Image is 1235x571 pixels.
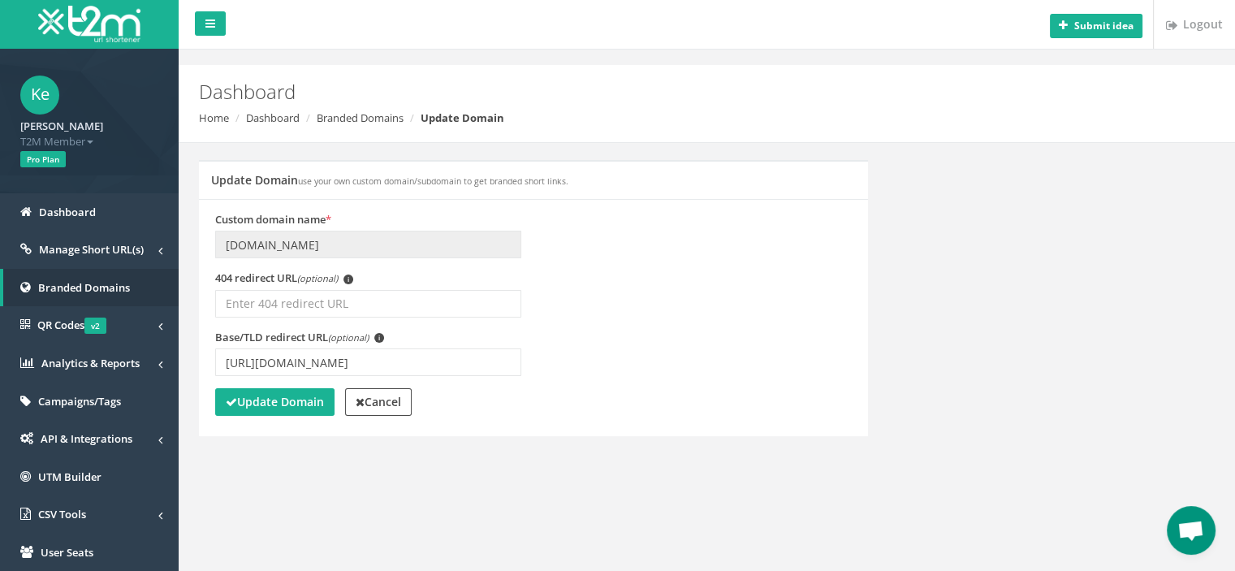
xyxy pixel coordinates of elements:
[41,431,132,446] span: API & Integrations
[215,231,521,258] input: Enter domain name
[199,81,1042,102] h2: Dashboard
[37,318,106,332] span: QR Codes
[215,290,521,318] input: Enter 404 redirect URL
[328,331,369,344] em: (optional)
[215,388,335,416] button: Update Domain
[246,110,300,125] a: Dashboard
[345,388,412,416] a: Cancel
[215,348,521,376] input: Enter TLD redirect URL
[226,394,324,409] strong: Update Domain
[211,174,568,186] h5: Update Domain
[38,507,86,521] span: CSV Tools
[215,212,331,227] label: Custom domain name
[297,272,338,284] em: (optional)
[38,6,140,42] img: T2M
[298,175,568,187] small: use your own custom domain/subdomain to get branded short links.
[41,545,93,560] span: User Seats
[20,151,66,167] span: Pro Plan
[39,205,96,219] span: Dashboard
[20,115,158,149] a: [PERSON_NAME] T2M Member
[20,76,59,115] span: Ke
[38,469,101,484] span: UTM Builder
[41,356,140,370] span: Analytics & Reports
[215,270,353,286] label: 404 redirect URL
[1167,506,1216,555] div: Open chat
[1050,14,1142,38] button: Submit idea
[38,280,130,295] span: Branded Domains
[1074,19,1134,32] b: Submit idea
[39,242,144,257] span: Manage Short URL(s)
[374,333,384,343] span: i
[20,119,103,133] strong: [PERSON_NAME]
[356,394,401,409] strong: Cancel
[421,110,504,125] strong: Update Domain
[38,394,121,409] span: Campaigns/Tags
[199,110,229,125] a: Home
[317,110,404,125] a: Branded Domains
[215,330,384,345] label: Base/TLD redirect URL
[20,134,158,149] span: T2M Member
[343,275,353,284] span: i
[84,318,106,334] span: v2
